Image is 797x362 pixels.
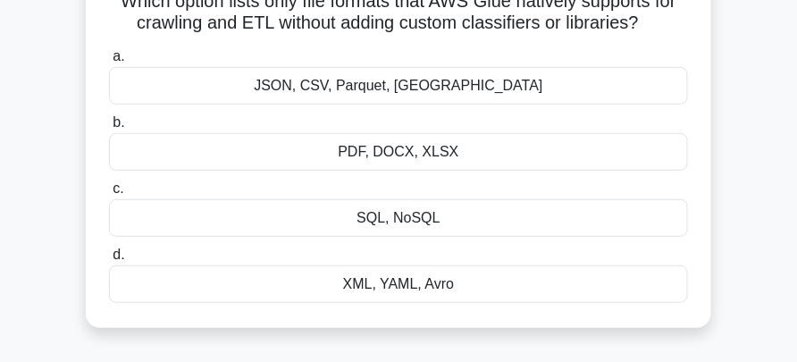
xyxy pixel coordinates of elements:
div: PDF, DOCX, XLSX [109,133,688,171]
span: b. [113,114,124,130]
span: a. [113,48,124,63]
div: JSON, CSV, Parquet, [GEOGRAPHIC_DATA] [109,67,688,105]
span: c. [113,181,123,196]
div: SQL, NoSQL [109,199,688,237]
span: d. [113,247,124,262]
div: XML, YAML, Avro [109,265,688,303]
